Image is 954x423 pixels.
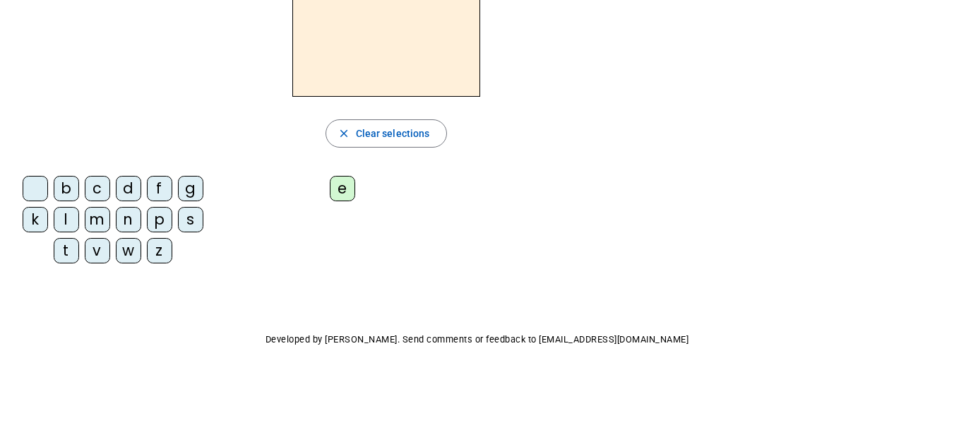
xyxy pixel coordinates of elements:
div: t [54,238,79,263]
div: g [178,176,203,201]
div: v [85,238,110,263]
p: Developed by [PERSON_NAME]. Send comments or feedback to [EMAIL_ADDRESS][DOMAIN_NAME] [11,331,943,348]
div: m [85,207,110,232]
div: d [116,176,141,201]
div: n [116,207,141,232]
div: k [23,207,48,232]
button: Clear selections [326,119,448,148]
div: s [178,207,203,232]
div: w [116,238,141,263]
div: c [85,176,110,201]
div: e [330,176,355,201]
div: p [147,207,172,232]
div: b [54,176,79,201]
mat-icon: close [338,127,350,140]
div: f [147,176,172,201]
div: l [54,207,79,232]
span: Clear selections [356,125,430,142]
div: z [147,238,172,263]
